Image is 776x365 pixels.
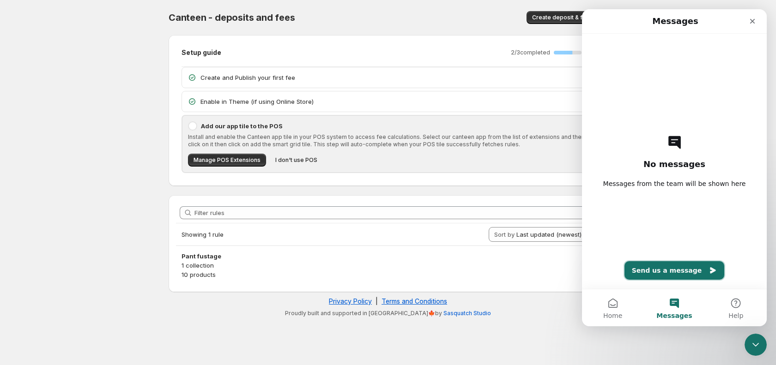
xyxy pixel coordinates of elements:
span: Canteen - deposits and fees [169,12,295,23]
p: Install and enable the Canteen app tile in your POS system to access fee calculations. Select our... [188,133,588,148]
iframe: Intercom live chat [582,9,767,326]
p: Enable in Theme (if using Online Store) [200,97,588,106]
p: 10 products [182,270,594,279]
a: Sasquatch Studio [443,310,491,317]
p: Proudly built and supported in [GEOGRAPHIC_DATA]🍁by [173,310,603,317]
iframe: Intercom live chat [745,334,767,356]
a: Privacy Policy [329,297,372,305]
p: 1 collection [182,261,594,270]
p: 2 / 3 completed [511,49,550,56]
span: I don't use POS [275,156,317,164]
a: Terms and Conditions [382,297,447,305]
span: Manage POS Extensions [194,156,261,164]
h3: Pant fustage [182,251,594,261]
button: Manage POS Extensions [188,154,266,167]
button: I don't use POS [270,154,323,167]
h2: Setup guide [182,48,221,57]
span: | [376,297,378,305]
input: Filter rules [194,206,596,219]
p: Add our app tile to the POS [201,121,588,131]
p: Create and Publish your first fee [200,73,588,82]
button: Create deposit & fee rule [527,11,607,24]
span: Create deposit & fee rule [532,14,602,21]
span: Showing 1 rule [182,231,224,238]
